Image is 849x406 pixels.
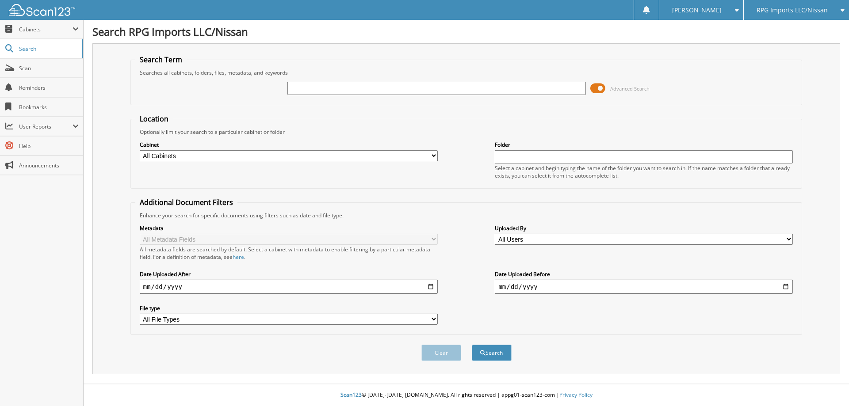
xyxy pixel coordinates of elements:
[135,69,798,76] div: Searches all cabinets, folders, files, metadata, and keywords
[495,164,793,179] div: Select a cabinet and begin typing the name of the folder you want to search in. If the name match...
[140,304,438,312] label: File type
[672,8,722,13] span: [PERSON_NAME]
[19,142,79,150] span: Help
[135,197,237,207] legend: Additional Document Filters
[233,253,244,261] a: here
[19,65,79,72] span: Scan
[135,55,187,65] legend: Search Term
[140,141,438,148] label: Cabinet
[140,246,438,261] div: All metadata fields are searched by default. Select a cabinet with metadata to enable filtering b...
[135,128,798,136] div: Optionally limit your search to a particular cabinet or folder
[19,123,73,130] span: User Reports
[805,364,849,406] iframe: Chat Widget
[495,280,793,294] input: end
[421,345,461,361] button: Clear
[472,345,512,361] button: Search
[610,85,650,92] span: Advanced Search
[135,212,798,219] div: Enhance your search for specific documents using filters such as date and file type.
[19,162,79,169] span: Announcements
[19,26,73,33] span: Cabinets
[140,280,438,294] input: start
[495,141,793,148] label: Folder
[495,270,793,278] label: Date Uploaded Before
[559,391,593,398] a: Privacy Policy
[19,84,79,91] span: Reminders
[340,391,362,398] span: Scan123
[135,114,173,124] legend: Location
[140,224,438,232] label: Metadata
[495,224,793,232] label: Uploaded By
[92,24,840,39] h1: Search RPG Imports LLC/Nissan
[140,270,438,278] label: Date Uploaded After
[9,4,75,16] img: scan123-logo-white.svg
[19,45,77,53] span: Search
[19,103,79,111] span: Bookmarks
[757,8,828,13] span: RPG Imports LLC/Nissan
[84,384,849,406] div: © [DATE]-[DATE] [DOMAIN_NAME]. All rights reserved | appg01-scan123-com |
